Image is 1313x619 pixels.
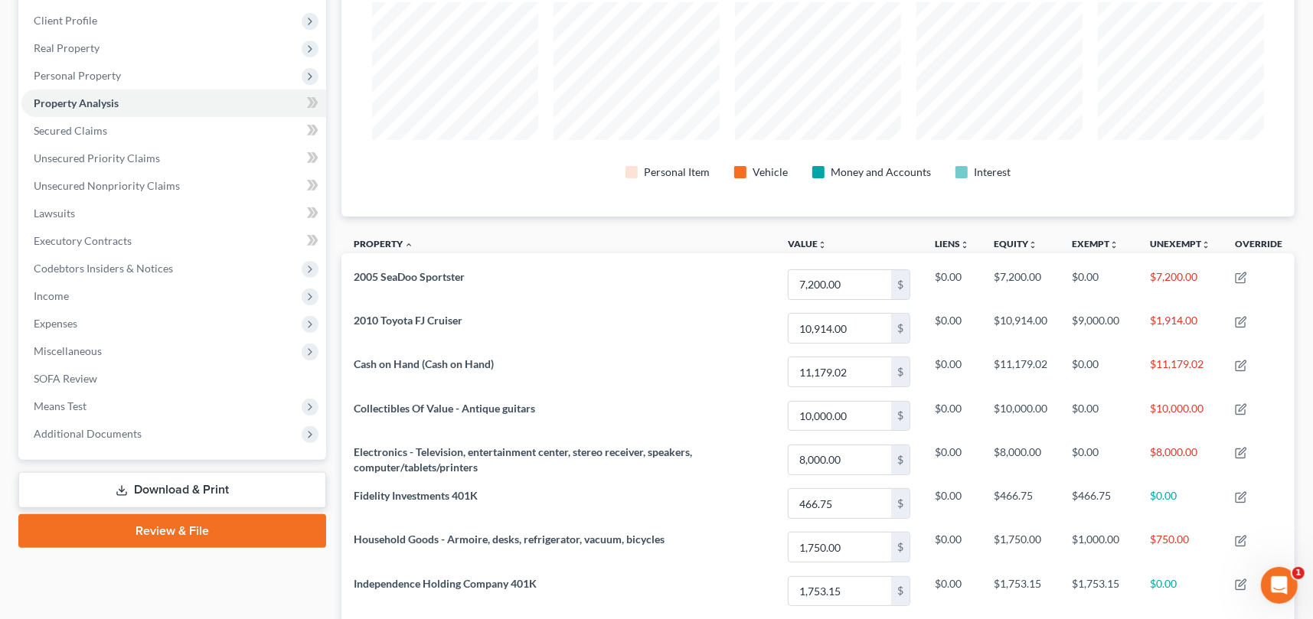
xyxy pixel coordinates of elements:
div: $ [891,314,910,343]
div: $ [891,533,910,562]
td: $8,000.00 [1138,438,1223,481]
span: Codebtors Insiders & Notices [34,262,173,275]
span: Cash on Hand (Cash on Hand) [354,357,494,370]
a: Unsecured Nonpriority Claims [21,172,326,200]
td: $11,179.02 [981,350,1060,394]
td: $7,200.00 [1138,262,1223,306]
input: 0.00 [789,314,891,343]
td: $1,914.00 [1138,307,1223,350]
span: Property Analysis [34,96,119,109]
a: Property expand_less [354,238,413,249]
span: Collectibles Of Value - Antique guitars [354,402,535,415]
a: Secured Claims [21,117,326,145]
td: $1,000.00 [1060,526,1138,569]
input: 0.00 [789,577,891,606]
div: Interest [974,165,1011,180]
td: $466.75 [1060,481,1138,525]
span: Independence Holding Company 401K [354,577,537,590]
td: $10,914.00 [981,307,1060,350]
iframe: Intercom live chat [1261,567,1298,604]
span: 1 [1292,567,1305,579]
a: Liensunfold_more [935,238,969,249]
a: Lawsuits [21,200,326,227]
td: $0.00 [923,307,981,350]
i: unfold_more [1028,240,1037,249]
div: Money and Accounts [831,165,931,180]
div: Vehicle [753,165,788,180]
a: Review & File [18,514,326,548]
span: SOFA Review [34,372,97,385]
i: unfold_more [960,240,969,249]
th: Override [1223,229,1295,263]
td: $0.00 [923,569,981,613]
span: Real Property [34,41,100,54]
td: $1,753.15 [1060,569,1138,613]
td: $1,753.15 [981,569,1060,613]
a: Valueunfold_more [788,238,827,249]
input: 0.00 [789,489,891,518]
div: $ [891,270,910,299]
div: $ [891,445,910,474]
span: 2010 Toyota FJ Cruiser [354,314,462,327]
span: Income [34,289,69,302]
td: $10,000.00 [981,394,1060,438]
td: $0.00 [1060,438,1138,481]
span: Miscellaneous [34,344,102,357]
td: $0.00 [923,526,981,569]
td: $11,179.02 [1138,350,1223,394]
span: Electronics - Television, entertainment center, stereo receiver, speakers, computer/tablets/printers [354,445,692,474]
span: Executory Contracts [34,234,132,247]
div: $ [891,577,910,606]
i: unfold_more [818,240,827,249]
div: $ [891,402,910,431]
input: 0.00 [789,357,891,386]
td: $0.00 [923,438,981,481]
a: Equityunfold_more [994,238,1037,249]
a: SOFA Review [21,365,326,393]
td: $0.00 [1060,394,1138,438]
span: Unsecured Nonpriority Claims [34,179,180,192]
td: $7,200.00 [981,262,1060,306]
td: $0.00 [1138,481,1223,525]
td: $9,000.00 [1060,307,1138,350]
i: expand_less [404,240,413,249]
div: Personal Item [644,165,710,180]
td: $466.75 [981,481,1060,525]
td: $750.00 [1138,526,1223,569]
td: $1,750.00 [981,526,1060,569]
td: $0.00 [923,262,981,306]
td: $0.00 [923,394,981,438]
span: Additional Documents [34,427,142,440]
div: $ [891,357,910,386]
a: Property Analysis [21,90,326,117]
span: Fidelity Investments 401K [354,489,478,502]
input: 0.00 [789,270,891,299]
span: Unsecured Priority Claims [34,151,160,165]
td: $10,000.00 [1138,394,1223,438]
a: Unsecured Priority Claims [21,145,326,172]
td: $0.00 [923,350,981,394]
td: $0.00 [1060,350,1138,394]
a: Download & Print [18,472,326,508]
span: Personal Property [34,69,121,82]
td: $8,000.00 [981,438,1060,481]
td: $0.00 [923,481,981,525]
td: $0.00 [1060,262,1138,306]
input: 0.00 [789,445,891,474]
input: 0.00 [789,402,891,431]
a: Exemptunfold_more [1072,238,1119,249]
span: Client Profile [34,14,97,27]
span: Expenses [34,317,77,330]
span: Secured Claims [34,124,107,137]
a: Executory Contracts [21,227,326,255]
i: unfold_more [1201,240,1210,249]
i: unfold_more [1109,240,1119,249]
span: Lawsuits [34,207,75,220]
input: 0.00 [789,533,891,562]
span: Means Test [34,399,87,412]
a: Unexemptunfold_more [1150,238,1210,249]
span: 2005 SeaDoo Sportster [354,270,465,283]
div: $ [891,489,910,518]
td: $0.00 [1138,569,1223,613]
span: Household Goods - Armoire, desks, refrigerator, vacuum, bicycles [354,533,665,546]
